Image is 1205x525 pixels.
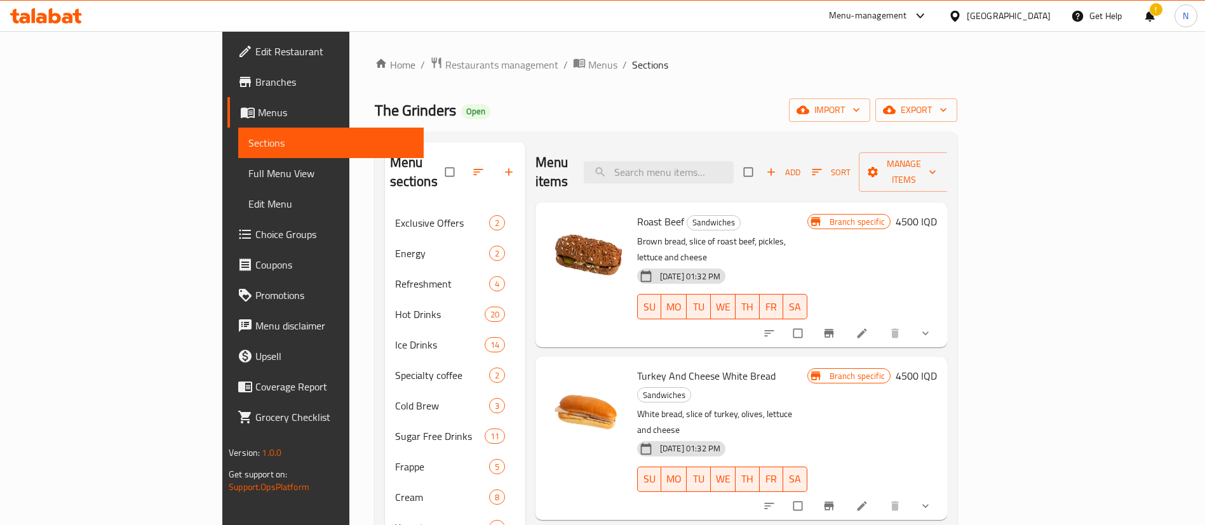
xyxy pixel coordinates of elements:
[489,246,505,261] div: items
[716,298,730,316] span: WE
[375,56,957,73] nav: breadcrumb
[815,492,845,520] button: Branch-specific-item
[464,158,495,186] span: Sort sections
[573,56,617,73] a: Menus
[490,491,504,503] span: 8
[881,319,912,347] button: delete
[385,482,525,512] div: Cream8
[238,128,424,158] a: Sections
[227,341,424,371] a: Upsell
[546,213,627,294] img: Roast Beef
[489,398,505,413] div: items
[788,470,802,488] span: SA
[227,97,424,128] a: Menus
[227,219,424,249] a: Choice Groups
[655,270,725,282] span: [DATE] 01:32 PM
[786,494,812,518] span: Select to update
[227,67,424,97] a: Branches
[395,276,489,291] div: Refreshment
[919,327,932,340] svg: Show Choices
[385,360,525,390] div: Specialty coffee2
[783,467,807,492] button: SA
[238,158,424,189] a: Full Menu View
[760,467,784,492] button: FR
[741,298,755,316] span: TH
[637,366,776,385] span: Turkey And Cheese White Bread
[490,461,504,473] span: 5
[563,57,568,72] li: /
[489,276,505,291] div: items
[741,470,755,488] span: TH
[445,57,558,72] span: Restaurants management
[1183,9,1188,23] span: N
[255,379,414,394] span: Coverage Report
[255,257,414,272] span: Coupons
[812,165,851,180] span: Sort
[687,294,711,319] button: TU
[430,56,558,73] a: Restaurants management
[804,163,859,182] span: Sort items
[856,500,871,512] a: Edit menu item
[395,337,485,352] span: Ice Drinks
[385,421,525,451] div: Sugar Free Drinks11
[885,102,947,118] span: export
[385,451,525,482] div: Frappe5
[896,367,937,385] h6: 4500 IQD
[489,489,505,505] div: items
[485,309,504,321] span: 20
[763,163,804,182] button: Add
[687,467,711,492] button: TU
[255,349,414,364] span: Upsell
[485,429,505,444] div: items
[227,249,424,280] a: Coupons
[385,238,525,269] div: Energy2
[912,492,942,520] button: show more
[385,390,525,421] div: Cold Brew3
[395,215,489,230] div: Exclusive Offers
[385,208,525,238] div: Exclusive Offers2
[856,327,871,340] a: Edit menu item
[632,57,668,72] span: Sections
[489,215,505,230] div: items
[643,298,656,316] span: SU
[229,444,260,461] span: Version:
[711,294,736,319] button: WE
[489,368,505,383] div: items
[666,470,682,488] span: MO
[489,459,505,474] div: items
[967,9,1051,23] div: [GEOGRAPHIC_DATA]
[395,489,489,505] span: Cream
[637,294,661,319] button: SU
[485,307,505,322] div: items
[661,294,687,319] button: MO
[485,339,504,351] span: 14
[227,402,424,432] a: Grocery Checklist
[395,429,485,444] div: Sugar Free Drinks
[227,280,424,310] a: Promotions
[485,430,504,442] span: 11
[490,400,504,412] span: 3
[829,8,907,23] div: Menu-management
[227,310,424,341] a: Menu disclaimer
[395,368,489,383] span: Specialty coffee
[490,248,504,260] span: 2
[490,217,504,229] span: 2
[546,367,627,448] img: Turkey And Cheese White Bread
[490,278,504,290] span: 4
[692,470,706,488] span: TU
[869,156,939,188] span: Manage items
[395,246,489,261] span: Energy
[395,398,489,413] span: Cold Brew
[788,298,802,316] span: SA
[255,409,414,425] span: Grocery Checklist
[766,165,800,180] span: Add
[666,298,682,316] span: MO
[736,294,760,319] button: TH
[490,369,504,382] span: 2
[535,153,569,191] h2: Menu items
